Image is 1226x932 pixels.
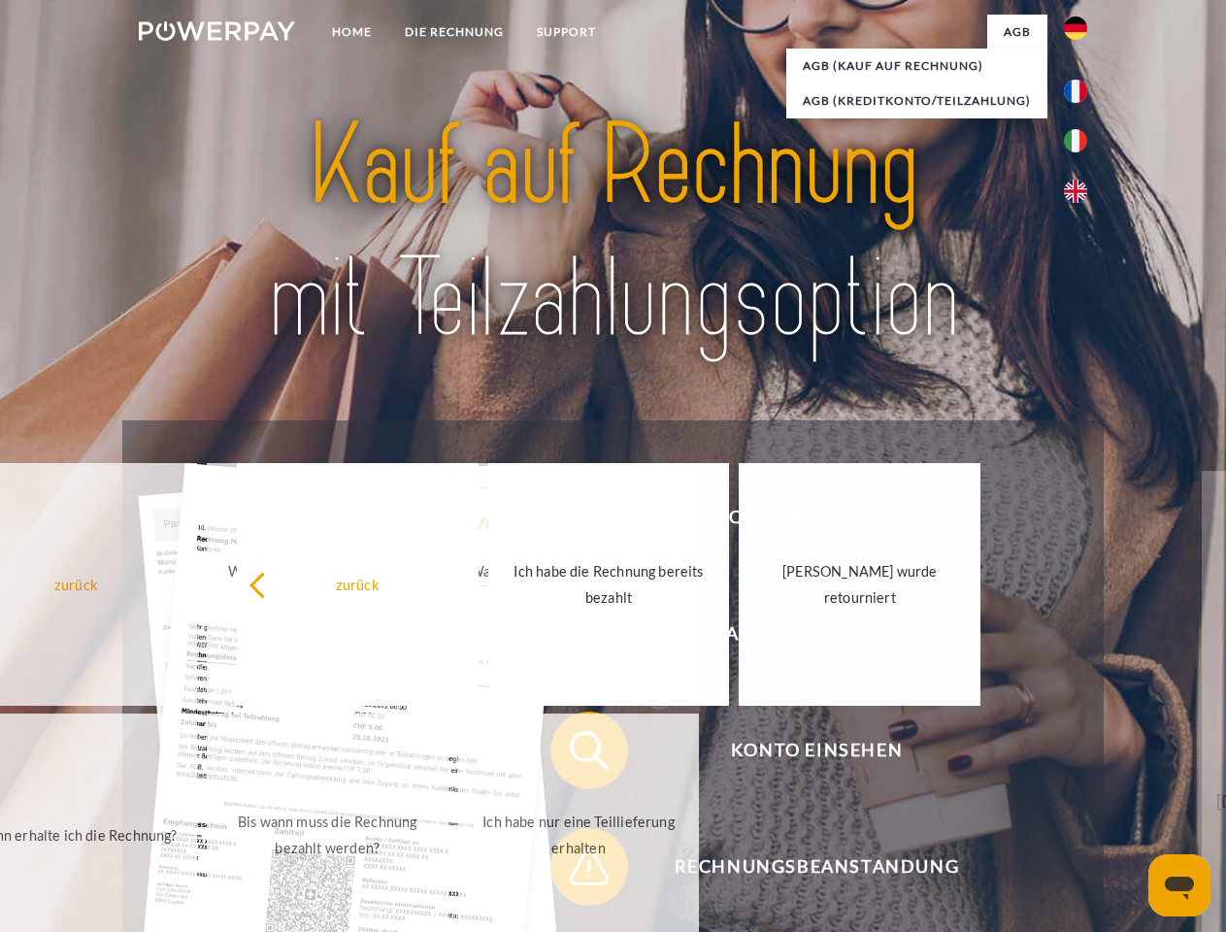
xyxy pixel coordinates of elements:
[786,49,1047,83] a: AGB (Kauf auf Rechnung)
[139,21,295,41] img: logo-powerpay-white.svg
[550,712,1055,789] button: Konto einsehen
[579,712,1054,789] span: Konto einsehen
[1064,80,1087,103] img: fr
[520,15,613,50] a: SUPPORT
[1064,180,1087,203] img: en
[550,828,1055,906] button: Rechnungsbeanstandung
[579,828,1054,906] span: Rechnungsbeanstandung
[315,15,388,50] a: Home
[185,93,1041,372] img: title-powerpay_de.svg
[1064,129,1087,152] img: it
[1064,17,1087,40] img: de
[786,83,1047,118] a: AGB (Kreditkonto/Teilzahlung)
[750,558,969,611] div: [PERSON_NAME] wurde retourniert
[470,809,688,861] div: Ich habe nur eine Teillieferung erhalten
[249,571,467,597] div: zurück
[500,558,718,611] div: Ich habe die Rechnung bereits bezahlt
[1148,854,1210,916] iframe: Schaltfläche zum Öffnen des Messaging-Fensters
[388,15,520,50] a: DIE RECHNUNG
[987,15,1047,50] a: agb
[218,809,437,861] div: Bis wann muss die Rechnung bezahlt werden?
